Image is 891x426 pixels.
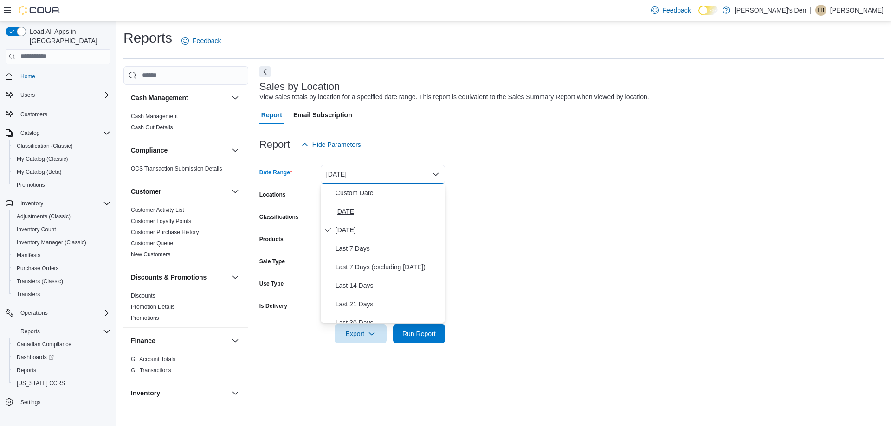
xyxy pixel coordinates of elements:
[17,198,47,209] button: Inventory
[17,326,110,337] span: Reports
[131,367,171,374] span: GL Transactions
[259,280,284,287] label: Use Type
[259,258,285,265] label: Sale Type
[13,250,44,261] a: Manifests
[312,140,361,149] span: Hide Parameters
[131,336,228,345] button: Finance
[131,124,173,131] a: Cash Out Details
[9,275,114,288] button: Transfers (Classic)
[393,324,445,343] button: Run Report
[131,207,184,213] a: Customer Activity List
[13,378,69,389] a: [US_STATE] CCRS
[297,135,365,154] button: Hide Parameters
[131,292,155,299] a: Discounts
[17,307,110,318] span: Operations
[123,163,248,178] div: Compliance
[810,5,812,16] p: |
[698,6,718,15] input: Dark Mode
[230,92,241,103] button: Cash Management
[131,336,155,345] h3: Finance
[336,317,441,328] span: Last 30 Days
[735,5,806,16] p: [PERSON_NAME]'s Den
[9,223,114,236] button: Inventory Count
[13,224,60,235] a: Inventory Count
[662,6,691,15] span: Feedback
[13,211,110,222] span: Adjustments (Classic)
[9,236,114,249] button: Inventory Manager (Classic)
[13,237,90,248] a: Inventory Manager (Classic)
[9,351,114,364] a: Dashboards
[13,289,44,300] a: Transfers
[131,146,228,155] button: Compliance
[17,291,40,298] span: Transfers
[193,36,221,45] span: Feedback
[17,142,73,150] span: Classification (Classic)
[335,324,387,343] button: Export
[13,250,110,261] span: Manifests
[131,187,161,196] h3: Customer
[230,388,241,399] button: Inventory
[830,5,884,16] p: [PERSON_NAME]
[131,187,228,196] button: Customer
[17,278,63,285] span: Transfers (Classic)
[9,165,114,178] button: My Catalog (Beta)
[20,309,48,317] span: Operations
[131,240,173,247] span: Customer Queue
[17,198,110,209] span: Inventory
[230,335,241,346] button: Finance
[9,210,114,223] button: Adjustments (Classic)
[131,251,170,258] a: New Customers
[336,206,441,217] span: [DATE]
[9,178,114,191] button: Promotions
[13,224,110,235] span: Inventory Count
[17,341,71,348] span: Canadian Compliance
[17,181,45,189] span: Promotions
[131,93,188,102] h3: Cash Management
[20,73,35,80] span: Home
[698,15,699,16] span: Dark Mode
[2,395,114,409] button: Settings
[13,276,110,287] span: Transfers (Classic)
[131,165,222,172] span: OCS Transaction Submission Details
[123,111,248,137] div: Cash Management
[178,32,225,50] a: Feedback
[17,89,39,101] button: Users
[17,127,43,139] button: Catalog
[321,184,445,323] div: Select listbox
[13,276,67,287] a: Transfers (Classic)
[2,89,114,102] button: Users
[261,106,282,124] span: Report
[259,191,286,198] label: Locations
[336,243,441,254] span: Last 7 Days
[13,166,110,178] span: My Catalog (Beta)
[13,179,110,191] span: Promotions
[131,315,159,321] a: Promotions
[131,356,175,362] a: GL Account Totals
[19,6,60,15] img: Cova
[2,70,114,83] button: Home
[230,145,241,156] button: Compliance
[17,127,110,139] span: Catalog
[131,217,191,225] span: Customer Loyalty Points
[293,106,352,124] span: Email Subscription
[13,140,77,152] a: Classification (Classic)
[13,263,110,274] span: Purchase Orders
[13,211,74,222] a: Adjustments (Classic)
[131,292,155,299] span: Discounts
[131,206,184,214] span: Customer Activity List
[13,378,110,389] span: Washington CCRS
[17,307,52,318] button: Operations
[17,155,68,163] span: My Catalog (Classic)
[9,153,114,165] button: My Catalog (Classic)
[13,365,110,376] span: Reports
[340,324,381,343] span: Export
[123,29,172,47] h1: Reports
[17,109,51,120] a: Customers
[13,339,110,350] span: Canadian Compliance
[20,200,43,207] span: Inventory
[17,239,86,246] span: Inventory Manager (Classic)
[131,388,228,398] button: Inventory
